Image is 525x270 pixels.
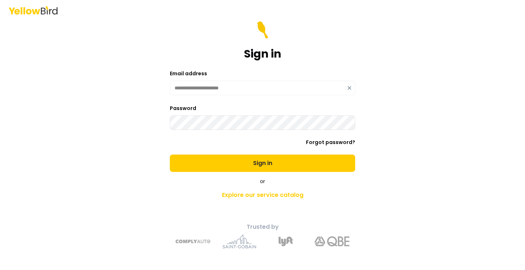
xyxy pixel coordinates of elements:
a: Explore our service catalog [135,188,390,202]
label: Password [170,105,196,112]
button: Sign in [170,155,355,172]
a: Forgot password? [306,139,355,146]
label: Email address [170,70,207,77]
span: or [260,178,265,185]
h1: Sign in [244,47,281,60]
p: Trusted by [135,223,390,231]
